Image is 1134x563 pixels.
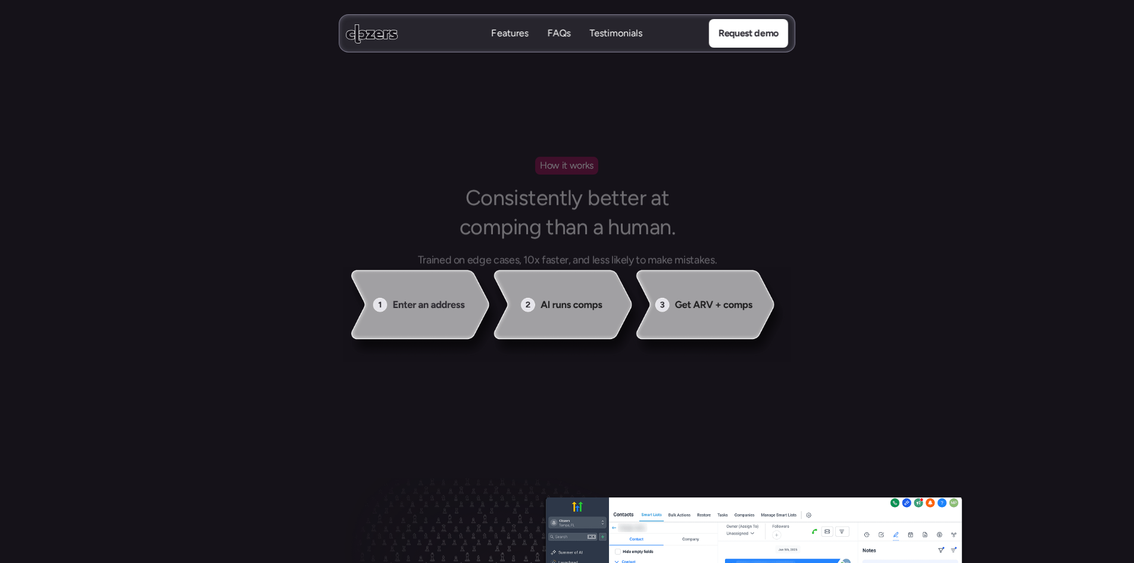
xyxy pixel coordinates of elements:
p: Features [491,40,528,53]
a: FAQsFAQs [548,27,571,41]
p: Features [491,27,528,40]
p: Testimonials [590,40,643,53]
a: TestimonialsTestimonials [590,27,643,41]
a: FeaturesFeatures [491,27,528,41]
p: Request demo [718,26,779,41]
p: FAQs [548,27,571,40]
p: FAQs [548,40,571,53]
p: Testimonials [590,27,643,40]
a: Request demo [709,19,788,48]
p: How it works [540,158,593,173]
h2: Consistently better at comping than a human. [448,183,686,242]
h3: Trained on edge cases, 10x faster, and less likely to make mistakes. [365,251,770,268]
